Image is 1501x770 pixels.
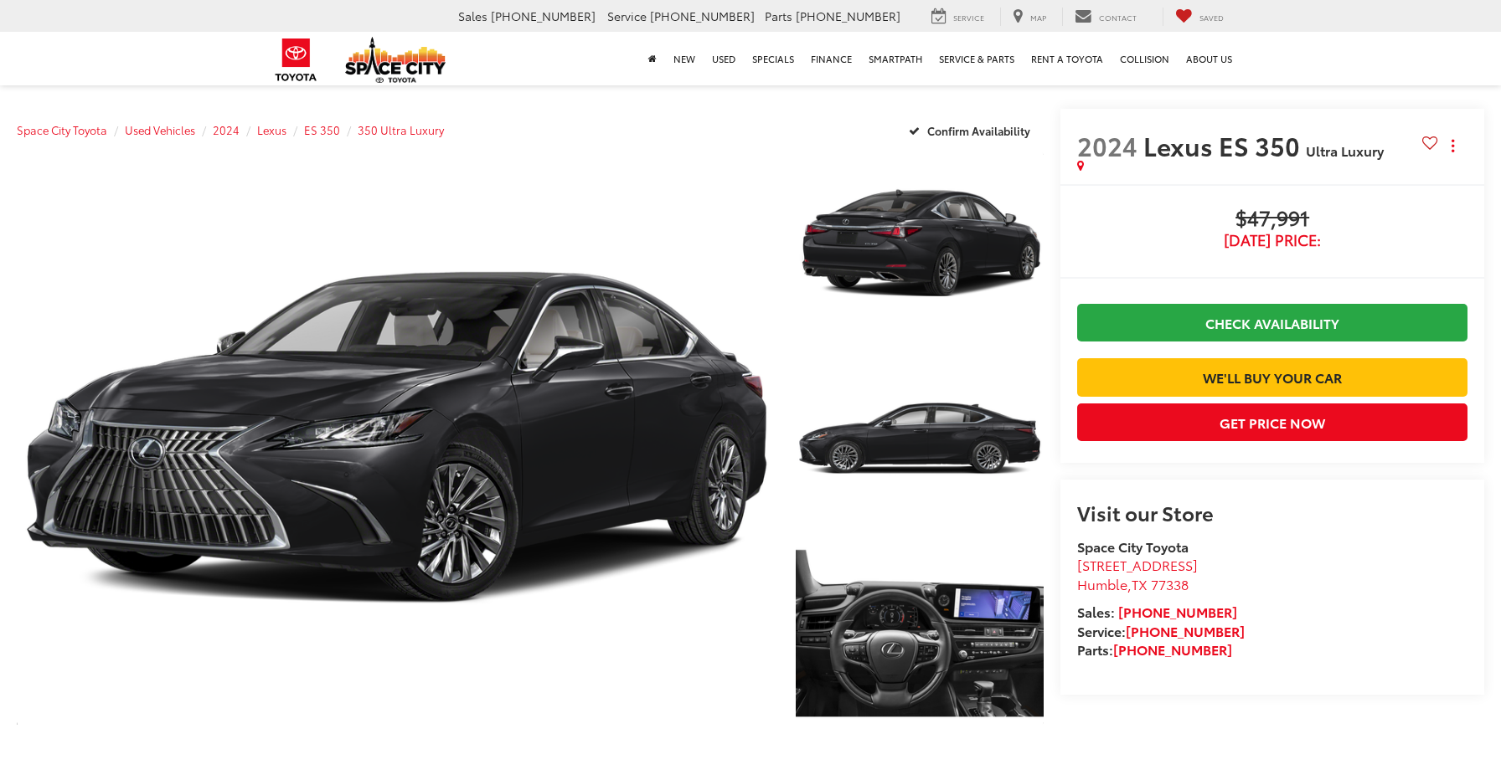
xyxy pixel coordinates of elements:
span: Map [1030,12,1046,23]
span: 2024 [1077,127,1137,163]
a: Map [1000,8,1059,26]
strong: Service: [1077,621,1245,640]
span: Confirm Availability [927,123,1030,138]
img: 2024 Lexus ES 350 350 Ultra Luxury [9,148,785,730]
a: Rent a Toyota [1023,32,1112,85]
a: SmartPath [860,32,931,85]
button: Confirm Availability [900,116,1045,145]
img: 2024 Lexus ES 350 350 Ultra Luxury [793,538,1046,728]
span: Ultra Luxury [1306,141,1384,160]
a: 350 Ultra Luxury [358,122,444,137]
span: Service [953,12,984,23]
button: Actions [1438,131,1467,160]
a: Lexus [257,122,286,137]
span: 77338 [1151,574,1189,593]
button: Get Price Now [1077,403,1467,441]
span: [PHONE_NUMBER] [796,8,900,24]
a: Expand Photo 2 [796,346,1044,531]
a: Space City Toyota [17,122,107,137]
a: Home [640,32,665,85]
a: Expand Photo 0 [17,151,777,726]
a: [PHONE_NUMBER] [1113,639,1232,659]
span: Sales: [1077,602,1115,621]
a: Expand Photo 1 [796,151,1044,336]
a: Used Vehicles [125,122,195,137]
img: Space City Toyota [345,37,446,83]
a: [PHONE_NUMBER] [1126,621,1245,640]
span: Saved [1199,12,1224,23]
a: Expand Photo 3 [796,541,1044,726]
span: [PHONE_NUMBER] [650,8,755,24]
span: [DATE] Price: [1077,232,1467,249]
img: 2024 Lexus ES 350 350 Ultra Luxury [793,344,1046,534]
span: Parts [765,8,792,24]
span: Sales [458,8,487,24]
a: About Us [1178,32,1241,85]
span: [PHONE_NUMBER] [491,8,596,24]
a: 2024 [213,122,240,137]
span: Lexus ES 350 [1143,127,1306,163]
a: Specials [744,32,802,85]
a: Check Availability [1077,304,1467,341]
a: Collision [1112,32,1178,85]
a: Contact [1062,8,1149,26]
a: ES 350 [304,122,340,137]
span: [STREET_ADDRESS] [1077,555,1198,574]
strong: Parts: [1077,639,1232,659]
img: 2024 Lexus ES 350 350 Ultra Luxury [793,149,1046,339]
img: Toyota [265,33,328,87]
a: Finance [802,32,860,85]
span: dropdown dots [1452,139,1454,152]
a: Service [919,8,997,26]
a: Used [704,32,744,85]
span: Humble [1077,574,1127,593]
a: My Saved Vehicles [1163,8,1236,26]
span: Contact [1099,12,1137,23]
a: New [665,32,704,85]
a: Service & Parts [931,32,1023,85]
strong: Space City Toyota [1077,536,1189,556]
a: We'll Buy Your Car [1077,358,1467,396]
span: $47,991 [1077,207,1467,232]
a: [PHONE_NUMBER] [1118,602,1237,621]
span: , [1077,574,1189,593]
h2: Visit our Store [1077,501,1467,523]
span: TX [1132,574,1148,593]
span: Service [607,8,647,24]
a: [STREET_ADDRESS] Humble,TX 77338 [1077,555,1198,593]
